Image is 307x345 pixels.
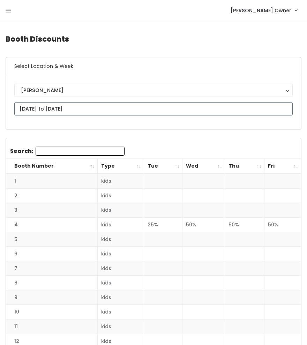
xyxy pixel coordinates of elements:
th: Fri: activate to sort column ascending [264,159,301,174]
th: Wed: activate to sort column ascending [182,159,225,174]
td: kids [97,290,144,305]
td: 2 [6,188,97,203]
td: 3 [6,203,97,218]
td: 8 [6,276,97,290]
th: Booth Number: activate to sort column descending [6,159,97,174]
th: Tue: activate to sort column ascending [144,159,182,174]
th: Type: activate to sort column ascending [97,159,144,174]
label: Search: [10,147,125,156]
td: kids [97,188,144,203]
td: kids [97,232,144,247]
td: 11 [6,319,97,334]
td: kids [97,276,144,290]
td: 7 [6,261,97,276]
td: kids [97,203,144,218]
td: 1 [6,174,97,188]
td: kids [97,174,144,188]
td: kids [97,261,144,276]
a: [PERSON_NAME] Owner [224,3,304,18]
td: 50% [182,218,225,232]
td: 4 [6,218,97,232]
td: 25% [144,218,182,232]
td: 6 [6,247,97,261]
td: 50% [225,218,264,232]
h4: Booth Discounts [6,29,301,49]
td: kids [97,305,144,319]
span: [PERSON_NAME] Owner [231,7,291,14]
td: 9 [6,290,97,305]
td: kids [97,247,144,261]
td: kids [97,218,144,232]
td: 10 [6,305,97,319]
td: kids [97,319,144,334]
div: [PERSON_NAME] [21,86,286,94]
input: October 4 - October 10, 2025 [14,102,293,115]
input: Search: [36,147,125,156]
button: [PERSON_NAME] [14,84,293,97]
td: 50% [264,218,301,232]
th: Thu: activate to sort column ascending [225,159,264,174]
h6: Select Location & Week [6,57,301,75]
td: 5 [6,232,97,247]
